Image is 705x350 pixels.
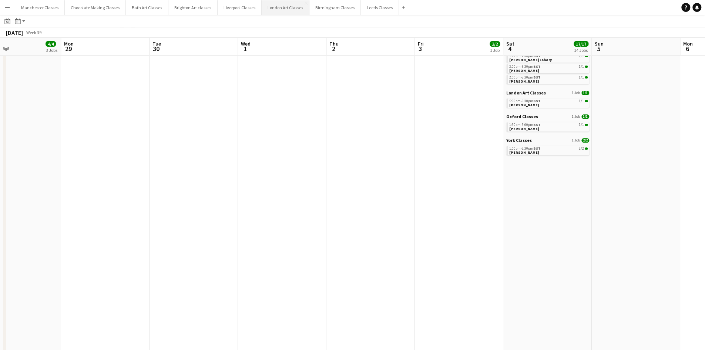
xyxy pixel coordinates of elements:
span: Thu [329,40,339,47]
span: Sun [595,40,604,47]
span: 2 [328,44,339,53]
button: Liverpool Classes [218,0,262,15]
a: 2:00pm-3:30pmBST1/1[PERSON_NAME] [509,64,588,73]
span: 1/1 [579,65,584,69]
span: Lucy Mountfort [509,126,539,131]
button: Brighton Art classes [168,0,218,15]
span: 1 [240,44,251,53]
span: 1/1 [581,91,589,95]
button: Birmingham Classes [309,0,361,15]
button: Chocolate Making Classes [65,0,126,15]
button: Leeds Classes [361,0,399,15]
span: Wed [241,40,251,47]
span: Nicole Beeston [509,79,539,84]
a: 5:00pm-6:30pmBST1/1[PERSON_NAME] [509,99,588,107]
span: 1/1 [579,76,584,79]
span: 3 [417,44,424,53]
span: 29 [63,44,74,53]
span: BST [533,75,541,80]
a: 2:00pm-3:30pmBST1/1[PERSON_NAME] [509,75,588,83]
span: 4 [505,44,514,53]
a: London Art Classes1 Job1/1 [506,90,589,96]
button: London Art Classes [262,0,309,15]
span: BST [533,99,541,103]
span: 1/1 [581,114,589,119]
span: 17/17 [574,41,588,47]
span: Lynsey Brown [509,68,539,73]
div: Liverpool Classes3 Jobs3/31:00pm-2:30pmBST1/1[PERSON_NAME] Lahory2:00pm-3:30pmBST1/1[PERSON_NAME]... [506,45,589,90]
div: 1 Job [490,47,500,53]
span: 1/1 [579,99,584,103]
span: Mon [683,40,693,47]
span: 1 Job [572,138,580,143]
a: 1:00pm-2:30pmBST2/2[PERSON_NAME] [509,146,588,154]
span: 1/1 [579,54,584,58]
span: Satinder Lahory [509,57,552,62]
a: 1:30pm-3:00pmBST1/1[PERSON_NAME] [509,122,588,131]
span: 6 [682,44,693,53]
span: 1:30pm-3:00pm [509,123,541,127]
span: 2:00pm-3:30pm [509,65,541,69]
button: Bath Art Classes [126,0,168,15]
span: Sat [506,40,514,47]
span: 1:00pm-2:30pm [509,147,541,150]
span: 2:00pm-3:30pm [509,76,541,79]
span: 1/1 [585,100,588,102]
button: Manchester Classes [15,0,65,15]
span: York Classes [506,137,532,143]
span: 1/1 [585,76,588,79]
span: Oxford Classes [506,114,538,119]
span: 1/1 [585,124,588,126]
span: 4/4 [46,41,56,47]
a: York Classes1 Job2/2 [506,137,589,143]
span: London Art Classes [506,90,546,96]
a: Oxford Classes1 Job1/1 [506,114,589,119]
span: Fri [418,40,424,47]
div: London Art Classes1 Job1/15:00pm-6:30pmBST1/1[PERSON_NAME] [506,90,589,114]
span: Tue [152,40,161,47]
span: 1 Job [572,91,580,95]
div: 14 Jobs [574,47,588,53]
span: BST [533,53,541,58]
span: Mon [64,40,74,47]
span: 5:00pm-6:30pm [509,99,541,103]
span: Anna Philip [509,103,539,107]
span: 5 [594,44,604,53]
span: 1 Job [572,114,580,119]
span: 2/2 [490,41,500,47]
div: Oxford Classes1 Job1/11:30pm-3:00pmBST1/1[PERSON_NAME] [506,114,589,137]
span: 2/2 [585,147,588,150]
a: 1:00pm-2:30pmBST1/1[PERSON_NAME] Lahory [509,53,588,62]
span: 1:00pm-2:30pm [509,54,541,58]
div: York Classes1 Job2/21:00pm-2:30pmBST2/2[PERSON_NAME] [506,137,589,157]
span: Chloe Newton [509,150,539,155]
span: 2/2 [579,147,584,150]
div: [DATE] [6,29,23,36]
span: BST [533,146,541,151]
span: 1/1 [579,123,584,127]
span: 2/2 [581,138,589,143]
span: 1/1 [585,66,588,68]
span: Week 39 [24,30,43,35]
span: 30 [151,44,161,53]
div: 3 Jobs [46,47,57,53]
span: 1/1 [585,55,588,57]
span: BST [533,122,541,127]
span: BST [533,64,541,69]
